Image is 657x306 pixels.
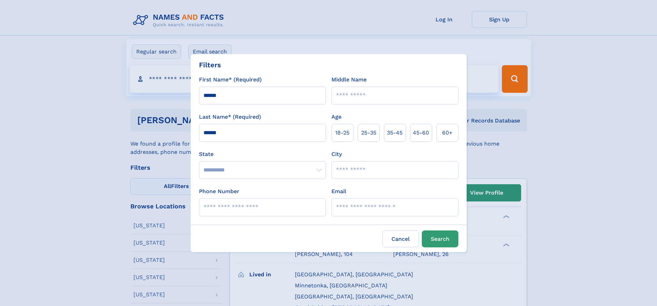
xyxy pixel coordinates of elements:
label: Email [331,187,346,196]
span: 18‑25 [335,129,349,137]
label: Last Name* (Required) [199,113,261,121]
label: State [199,150,326,158]
span: 60+ [442,129,452,137]
span: 25‑35 [361,129,376,137]
label: Cancel [382,230,419,247]
span: 45‑60 [413,129,429,137]
label: First Name* (Required) [199,76,262,84]
label: Phone Number [199,187,239,196]
span: 35‑45 [387,129,402,137]
label: Age [331,113,341,121]
button: Search [422,230,458,247]
label: City [331,150,342,158]
label: Middle Name [331,76,367,84]
div: Filters [199,60,221,70]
